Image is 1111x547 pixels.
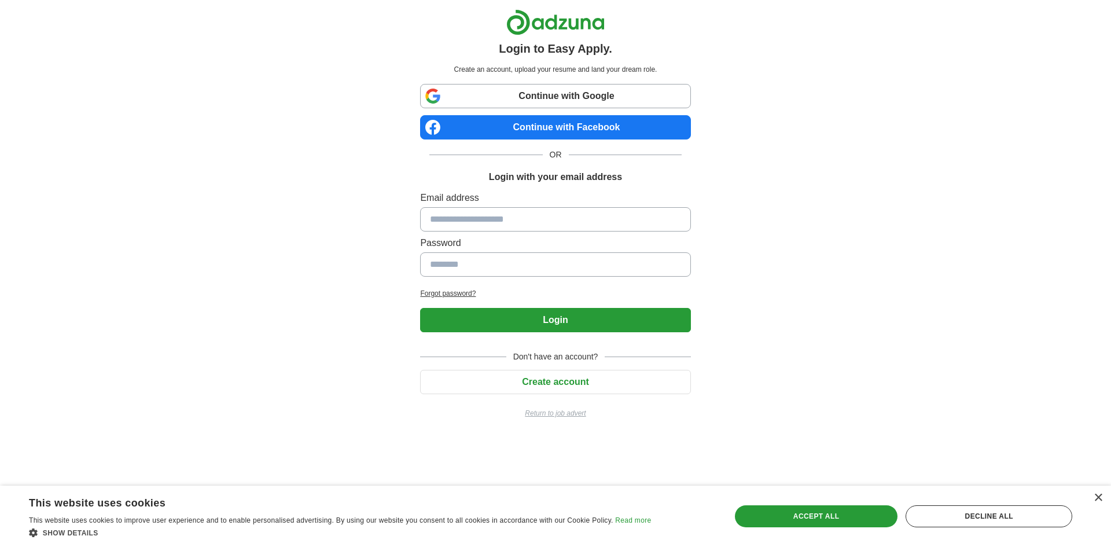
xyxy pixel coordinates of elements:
[420,370,690,394] button: Create account
[420,377,690,387] a: Create account
[29,493,622,510] div: This website uses cookies
[420,84,690,108] a: Continue with Google
[420,236,690,250] label: Password
[420,115,690,139] a: Continue with Facebook
[735,505,898,527] div: Accept all
[29,516,613,524] span: This website uses cookies to improve user experience and to enable personalised advertising. By u...
[420,308,690,332] button: Login
[506,351,605,363] span: Don't have an account?
[420,288,690,299] a: Forgot password?
[543,149,569,161] span: OR
[615,516,651,524] a: Read more, opens a new window
[506,9,605,35] img: Adzuna logo
[420,408,690,418] a: Return to job advert
[489,170,622,184] h1: Login with your email address
[422,64,688,75] p: Create an account, upload your resume and land your dream role.
[29,527,651,538] div: Show details
[420,191,690,205] label: Email address
[906,505,1072,527] div: Decline all
[1094,494,1102,502] div: Close
[499,40,612,57] h1: Login to Easy Apply.
[43,529,98,537] span: Show details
